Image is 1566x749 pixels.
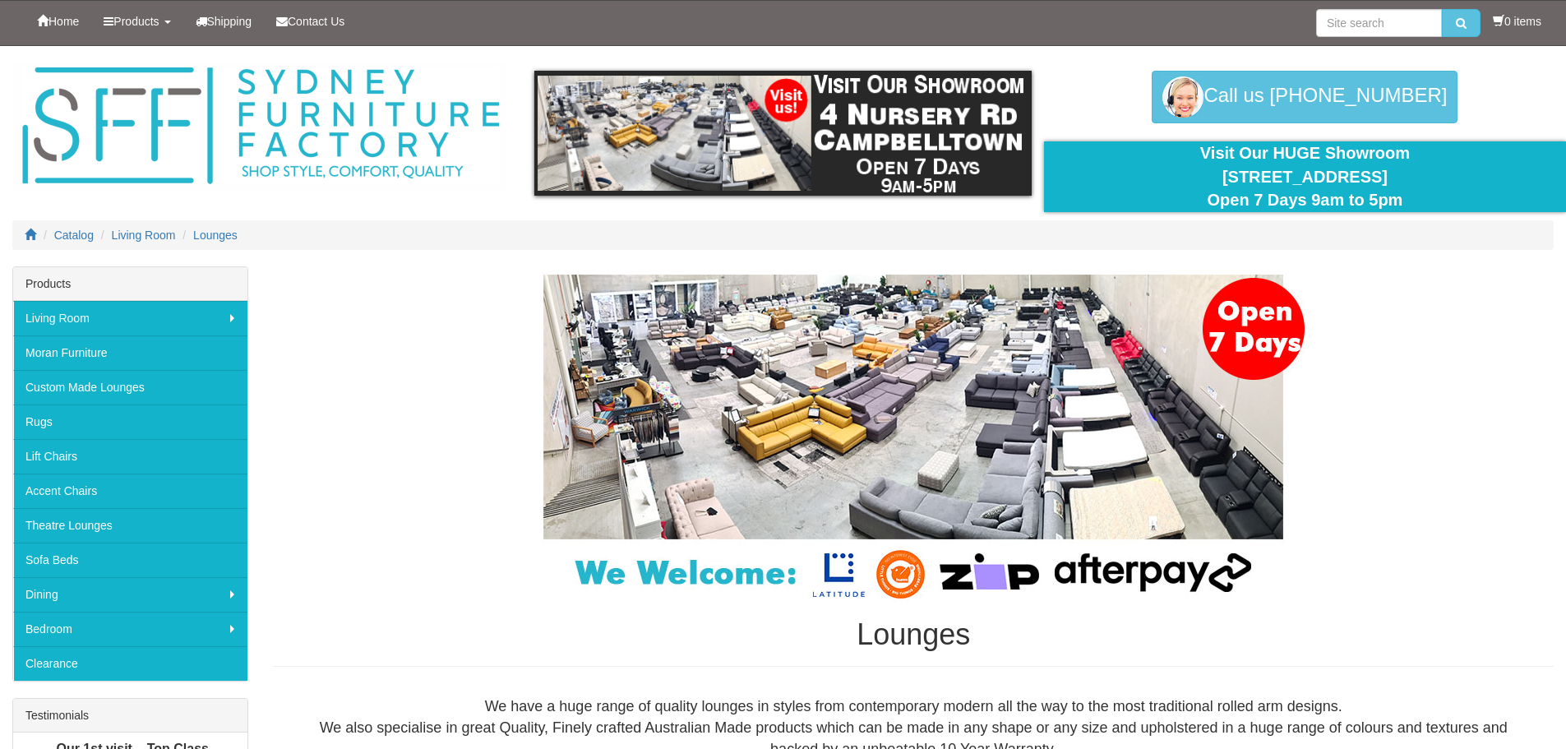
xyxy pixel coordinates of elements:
a: Bedroom [13,612,247,646]
li: 0 items [1493,13,1541,30]
a: Clearance [13,646,247,681]
h1: Lounges [273,618,1554,651]
span: Home [49,15,79,28]
span: Products [113,15,159,28]
img: Lounges [502,275,1324,602]
a: Contact Us [264,1,357,42]
span: Shipping [207,15,252,28]
a: Lounges [193,229,238,242]
a: Custom Made Lounges [13,370,247,405]
img: showroom.gif [534,71,1032,196]
span: Contact Us [288,15,344,28]
a: Products [91,1,182,42]
a: Theatre Lounges [13,508,247,543]
a: Sofa Beds [13,543,247,577]
a: Shipping [183,1,265,42]
a: Dining [13,577,247,612]
div: Visit Our HUGE Showroom [STREET_ADDRESS] Open 7 Days 9am to 5pm [1056,141,1554,212]
a: Moran Furniture [13,335,247,370]
a: Accent Chairs [13,474,247,508]
input: Site search [1316,9,1442,37]
a: Lift Chairs [13,439,247,474]
div: Testimonials [13,699,247,733]
a: Living Room [13,301,247,335]
div: Products [13,267,247,301]
a: Rugs [13,405,247,439]
img: Sydney Furniture Factory [14,62,507,190]
a: Home [25,1,91,42]
a: Catalog [54,229,94,242]
a: Living Room [112,229,176,242]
